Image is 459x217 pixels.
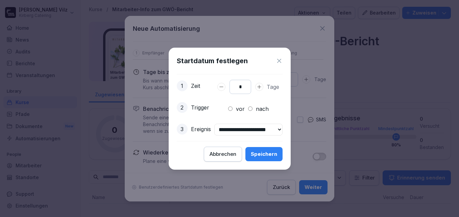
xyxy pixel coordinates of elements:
h1: Startdatum festlegen [177,56,248,66]
p: Tage [267,83,279,91]
label: vor [236,105,245,113]
button: Days to complete number input verringern [217,83,225,91]
button: Abbrechen [204,147,242,162]
label: nach [256,105,269,113]
div: 1 [177,80,188,91]
div: Abbrechen [210,150,236,158]
button: Days to complete number input erhöhen [255,83,263,91]
p: Zeit [191,82,200,90]
p: Trigger [191,103,209,112]
div: 3 [177,124,188,135]
input: Days to complete number input [229,80,251,94]
p: Ereignis [191,125,211,133]
button: Speichern [245,147,283,161]
div: Speichern [251,150,277,158]
div: 2 [177,102,188,113]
